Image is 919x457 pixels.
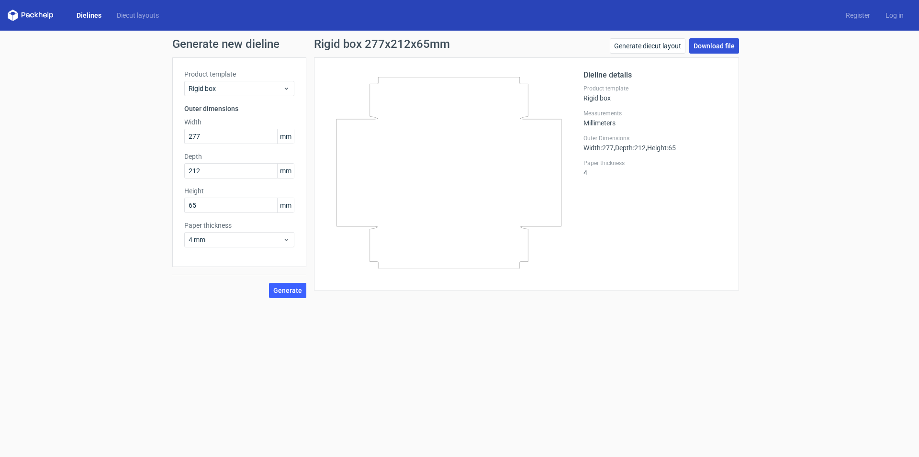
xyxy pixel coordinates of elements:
[583,134,727,142] label: Outer Dimensions
[583,85,727,92] label: Product template
[189,235,283,245] span: 4 mm
[189,84,283,93] span: Rigid box
[614,144,646,152] span: , Depth : 212
[184,152,294,161] label: Depth
[277,129,294,144] span: mm
[583,159,727,177] div: 4
[269,283,306,298] button: Generate
[109,11,167,20] a: Diecut layouts
[838,11,878,20] a: Register
[583,110,727,117] label: Measurements
[646,144,676,152] span: , Height : 65
[583,159,727,167] label: Paper thickness
[583,144,614,152] span: Width : 277
[184,221,294,230] label: Paper thickness
[314,38,450,50] h1: Rigid box 277x212x65mm
[172,38,747,50] h1: Generate new dieline
[69,11,109,20] a: Dielines
[184,186,294,196] label: Height
[689,38,739,54] a: Download file
[610,38,685,54] a: Generate diecut layout
[583,85,727,102] div: Rigid box
[583,110,727,127] div: Millimeters
[277,198,294,212] span: mm
[583,69,727,81] h2: Dieline details
[184,117,294,127] label: Width
[184,104,294,113] h3: Outer dimensions
[878,11,911,20] a: Log in
[273,287,302,294] span: Generate
[277,164,294,178] span: mm
[184,69,294,79] label: Product template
